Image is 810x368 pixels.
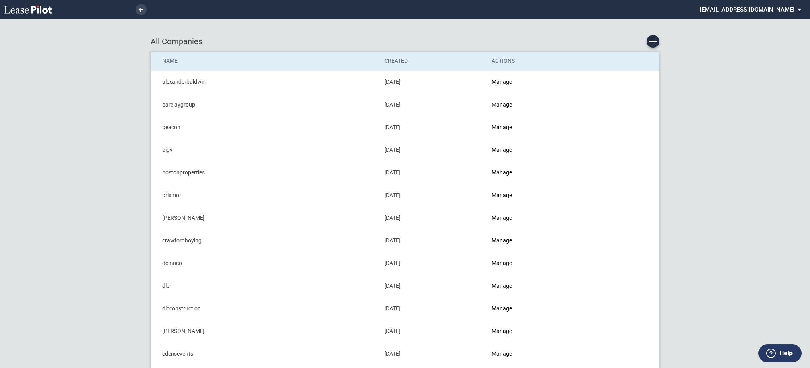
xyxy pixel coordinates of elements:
a: Duplicate casto [597,213,608,224]
a: Delete edensevents [616,349,628,360]
a: Manage [492,328,512,334]
a: Duplicate barclaygroup [597,99,608,110]
a: Manage [492,169,512,176]
a: Manage [492,124,512,130]
th: Name [151,52,379,71]
label: Help [779,348,793,358]
td: [DATE] [379,343,486,365]
td: bostonproperties [151,161,379,184]
a: Delete beacon [616,122,628,133]
td: [DATE] [379,320,486,343]
td: [DATE] [379,116,486,139]
td: [PERSON_NAME] [151,320,379,343]
th: Created [379,52,486,71]
td: dlc [151,275,379,297]
a: Duplicate beacon [597,122,608,133]
a: Delete dlc [616,281,628,292]
a: Manage [492,283,512,289]
td: [DATE] [379,229,486,252]
a: Manage [492,101,512,108]
td: [PERSON_NAME] [151,207,379,229]
a: Delete alexanderbaldwin [616,77,628,88]
div: All Companies [151,35,659,48]
a: Manage [492,147,512,153]
button: Help [758,344,802,362]
a: Create new Company [647,35,659,48]
a: Duplicate bigv [597,145,608,156]
td: [DATE] [379,139,486,161]
a: Manage [492,79,512,85]
a: Delete crawfordhoying [616,235,628,246]
td: brixmor [151,184,379,207]
a: Duplicate crawfordhoying [597,235,608,246]
td: alexanderbaldwin [151,71,379,93]
a: Manage [492,305,512,312]
td: bigv [151,139,379,161]
td: dlcconstruction [151,297,379,320]
a: Delete democo [616,258,628,269]
td: crawfordhoying [151,229,379,252]
a: Delete bostonproperties [616,167,628,178]
a: Duplicate dlcconstruction [597,303,608,314]
td: [DATE] [379,93,486,116]
td: barclaygroup [151,93,379,116]
a: Delete bigv [616,145,628,156]
a: Duplicate bostonproperties [597,167,608,178]
a: Duplicate dlc [597,281,608,292]
a: Delete barclaygroup [616,99,628,110]
th: Actions [486,52,592,71]
a: Manage [492,237,512,244]
a: Delete casto [616,213,628,224]
a: Delete dlcconstruction [616,303,628,314]
td: [DATE] [379,207,486,229]
td: [DATE] [379,71,486,93]
td: democo [151,252,379,275]
td: [DATE] [379,297,486,320]
a: Duplicate democo [597,258,608,269]
td: edensevents [151,343,379,365]
a: Delete brixmor [616,190,628,201]
td: [DATE] [379,184,486,207]
a: Duplicate brixmor [597,190,608,201]
a: Duplicate edensevents [597,349,608,360]
td: [DATE] [379,252,486,275]
td: [DATE] [379,275,486,297]
a: Manage [492,260,512,266]
a: Duplicate edens [597,326,608,337]
a: Manage [492,192,512,198]
a: Manage [492,351,512,357]
a: Duplicate alexanderbaldwin [597,77,608,88]
td: [DATE] [379,161,486,184]
a: Manage [492,215,512,221]
td: beacon [151,116,379,139]
a: Delete edens [616,326,628,337]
